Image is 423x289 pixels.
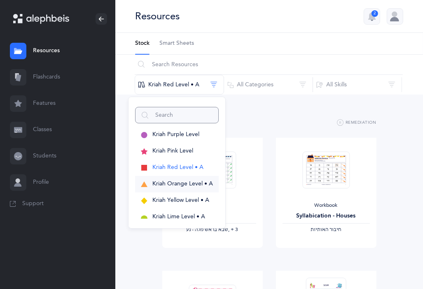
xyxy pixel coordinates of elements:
span: Kriah Red Level • A [152,164,203,171]
span: Smart Sheets [159,39,194,48]
div: ‪, + 3‬ [169,227,256,233]
div: 2 [372,10,378,17]
span: ‫שבא בראש מלה - נע‬ [187,227,229,232]
button: Kriah Yellow Level • A [135,192,219,209]
input: Search [135,107,219,123]
button: Kriah Purple Level [135,127,219,143]
span: Kriah Orange Level • A [152,180,213,187]
div: Workbook [283,202,370,209]
button: Kriah Lime Level • A [135,209,219,225]
span: Support [22,200,44,208]
button: All Skills [313,75,402,95]
button: Remediation [337,118,376,128]
button: Kriah Pink Level [135,143,219,160]
span: Kriah Lime Level • A [152,213,205,220]
input: Search Resources [135,55,403,74]
button: 2 [364,8,380,25]
img: Syllabication-Workbook-Level-1-EN_Red_Houses_thumbnail_1741114032.png [302,151,350,189]
span: ‫חיבור האותיות‬ [311,227,341,232]
button: Kriah Orange Level • A [135,176,219,192]
button: All Categories [224,75,313,95]
button: Kriah Red Level • A [135,160,219,176]
div: Syllabication - Houses [283,212,370,220]
div: Resources [135,9,180,23]
button: Kriah Green Level • A [135,225,219,242]
button: Kriah Red Level • A [135,75,224,95]
span: Kriah Purple Level [152,131,199,138]
span: Kriah Pink Level [152,148,193,154]
span: Kriah Yellow Level • A [152,197,209,203]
